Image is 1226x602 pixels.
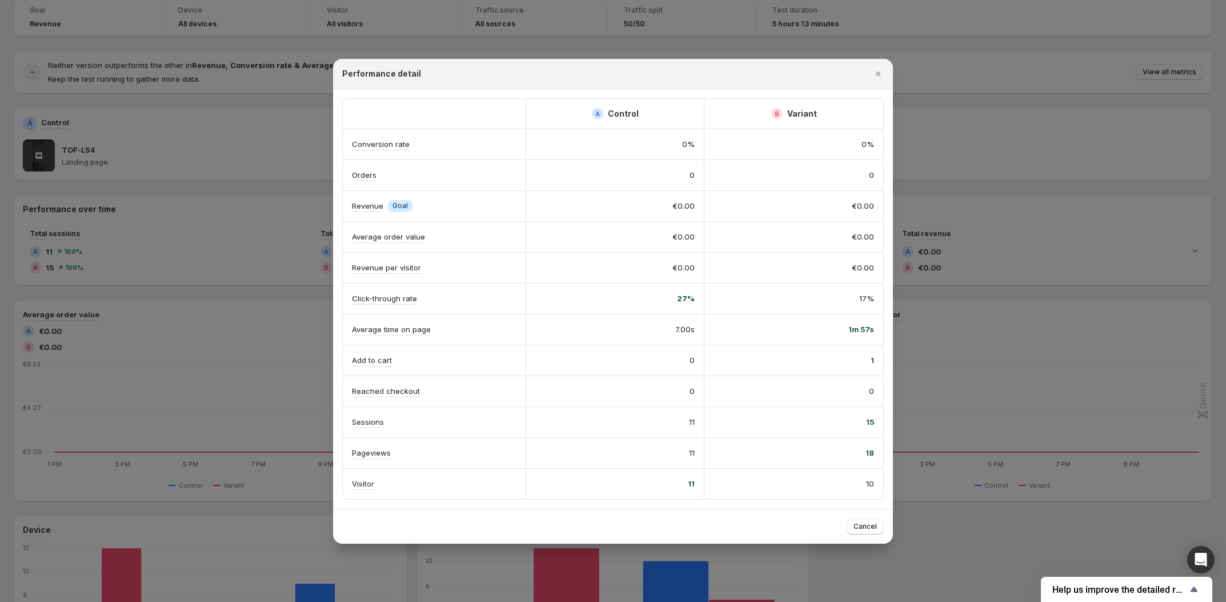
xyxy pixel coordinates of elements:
[352,169,376,181] p: Orders
[352,231,425,242] p: Average order value
[869,385,874,397] span: 0
[690,385,695,397] span: 0
[688,478,695,489] span: 11
[392,201,408,210] span: Goal
[787,108,817,119] h2: Variant
[870,66,886,82] button: Close
[682,138,695,150] span: 0%
[677,293,695,304] span: 27%
[689,416,695,428] span: 11
[675,324,695,335] span: 7.00s
[689,447,695,459] span: 11
[352,138,410,150] p: Conversion rate
[342,68,421,79] h2: Performance detail
[852,262,874,273] span: €0.00
[352,478,374,489] p: Visitor
[352,293,417,304] p: Click-through rate
[866,478,874,489] span: 10
[1052,584,1187,595] span: Help us improve the detailed report for A/B campaigns
[847,519,884,535] button: Cancel
[595,110,600,117] h2: A
[352,262,421,273] p: Revenue per visitor
[352,385,420,397] p: Reached checkout
[852,231,874,242] span: €0.00
[672,262,695,273] span: €0.00
[352,354,392,366] p: Add to cart
[1187,546,1215,573] div: Open Intercom Messenger
[866,416,874,428] span: 15
[869,169,874,181] span: 0
[871,354,874,366] span: 1
[672,231,695,242] span: €0.00
[848,324,874,335] span: 1m 57s
[852,200,874,212] span: €0.00
[690,354,695,366] span: 0
[862,138,874,150] span: 0%
[854,522,877,531] span: Cancel
[775,110,779,117] h2: B
[608,108,639,119] h2: Control
[866,447,874,459] span: 18
[352,447,391,459] p: Pageviews
[352,324,431,335] p: Average time on page
[672,200,695,212] span: €0.00
[1052,583,1201,596] button: Show survey - Help us improve the detailed report for A/B campaigns
[690,169,695,181] span: 0
[352,416,384,428] p: Sessions
[352,200,383,212] p: Revenue
[859,293,874,304] span: 17%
